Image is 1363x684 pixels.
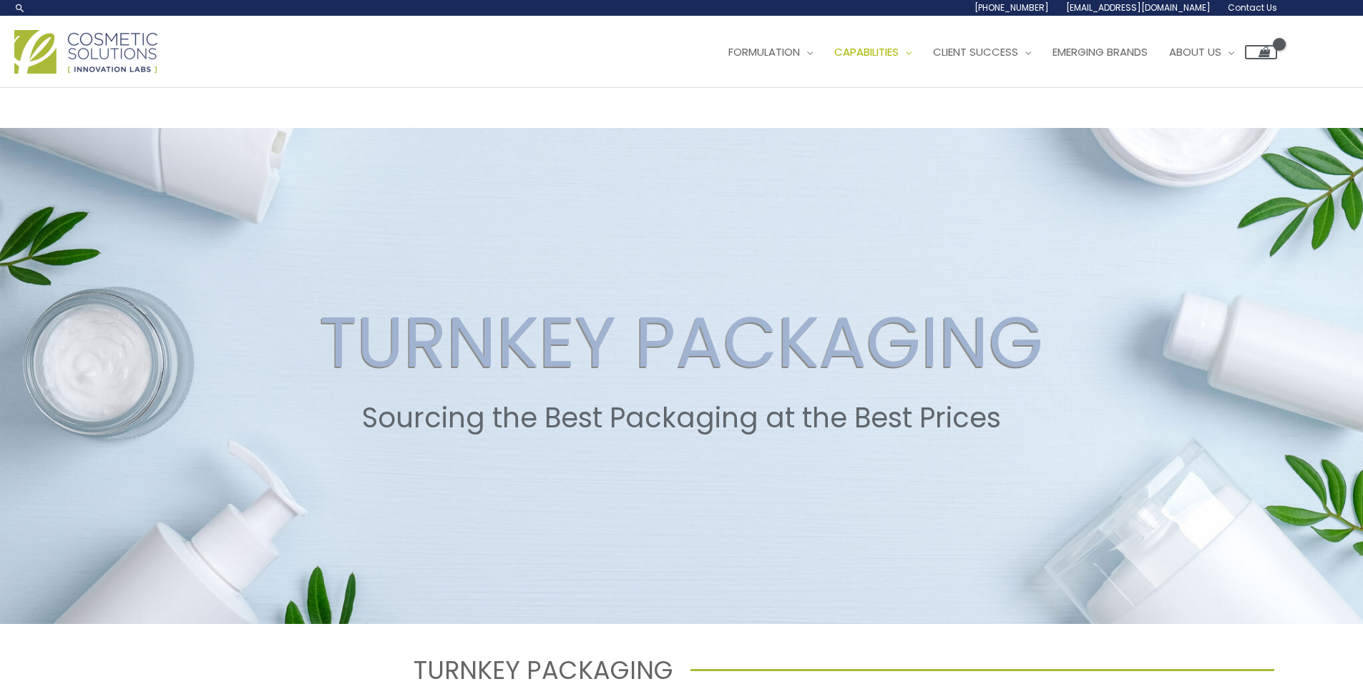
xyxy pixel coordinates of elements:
a: Client Success [922,31,1042,74]
h2: Sourcing the Best Packaging at the Best Prices [14,402,1349,435]
img: Cosmetic Solutions Logo [14,30,157,74]
a: About Us [1158,31,1245,74]
span: Client Success [933,44,1018,59]
a: Search icon link [14,2,26,14]
h2: TURNKEY PACKAGING [14,300,1349,385]
span: About Us [1169,44,1221,59]
nav: Site Navigation [707,31,1277,74]
span: [PHONE_NUMBER] [974,1,1049,14]
span: Contact Us [1228,1,1277,14]
span: Capabilities [834,44,899,59]
a: View Shopping Cart, empty [1245,45,1277,59]
span: Formulation [728,44,800,59]
a: Emerging Brands [1042,31,1158,74]
span: [EMAIL_ADDRESS][DOMAIN_NAME] [1066,1,1211,14]
a: Capabilities [824,31,922,74]
span: Emerging Brands [1052,44,1148,59]
a: Formulation [718,31,824,74]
